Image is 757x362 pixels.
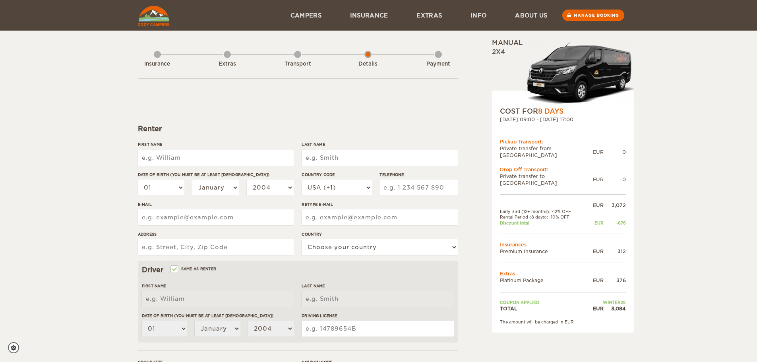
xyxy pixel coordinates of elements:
[379,172,457,178] label: Telephone
[500,270,626,277] td: Extras
[138,150,294,166] input: e.g. William
[492,39,634,106] div: Manual 2x4
[500,241,626,248] td: Insurances
[562,10,624,21] a: Manage booking
[604,176,626,183] div: 0
[142,313,294,319] label: Date of birth (You must be at least [DEMOGRAPHIC_DATA])
[302,283,453,289] label: Last Name
[302,231,457,237] label: Country
[500,209,586,214] td: Early Bird (12+ months): -12% OFF
[593,149,604,155] div: EUR
[604,277,626,284] div: 376
[500,319,626,325] div: The amount will be charged in EUR
[205,60,249,68] div: Extras
[302,141,457,147] label: Last Name
[586,305,603,312] div: EUR
[524,41,634,106] img: Langur-m-c-logo-2.png
[302,201,457,207] label: Retype E-mail
[138,209,294,225] input: e.g. example@example.com
[302,291,453,307] input: e.g. Smith
[142,291,294,307] input: e.g. William
[604,220,626,226] div: -676
[138,239,294,255] input: e.g. Street, City, Zip Code
[604,305,626,312] div: 3,084
[138,6,169,26] img: Cozy Campers
[138,141,294,147] label: First Name
[500,277,586,284] td: Platinum Package
[142,283,294,289] label: First Name
[586,300,625,305] td: WINTER25
[604,149,626,155] div: 0
[604,248,626,255] div: 312
[138,231,294,237] label: Address
[346,60,390,68] div: Details
[586,277,603,284] div: EUR
[136,60,179,68] div: Insurance
[138,172,294,178] label: Date of birth (You must be at least [DEMOGRAPHIC_DATA])
[8,342,24,353] a: Cookie settings
[302,150,457,166] input: e.g. Smith
[302,209,457,225] input: e.g. example@example.com
[500,220,586,226] td: Discount total
[302,313,453,319] label: Driving License
[276,60,319,68] div: Transport
[500,300,586,305] td: Coupon applied
[142,265,454,275] div: Driver
[171,265,217,273] label: Same as renter
[138,201,294,207] label: E-mail
[586,220,603,226] div: EUR
[586,202,603,209] div: EUR
[538,107,563,115] span: 8 Days
[500,305,586,312] td: TOTAL
[500,116,626,123] div: [DATE] 09:00 - [DATE] 17:00
[500,145,593,159] td: Private transfer from [GEOGRAPHIC_DATA]
[593,176,604,183] div: EUR
[302,321,453,337] input: e.g. 14789654B
[302,172,372,178] label: Country Code
[586,248,603,255] div: EUR
[500,248,586,255] td: Premium Insurance
[500,106,626,116] div: COST FOR
[379,180,457,196] input: e.g. 1 234 567 890
[171,267,176,273] input: Same as renter
[604,202,626,209] div: 3,072
[500,138,626,145] div: Pickup Transport:
[416,60,460,68] div: Payment
[500,173,593,186] td: Private transfer to [GEOGRAPHIC_DATA]
[138,124,458,134] div: Renter
[500,166,626,173] div: Drop Off Transport:
[500,214,586,220] td: Rental Period (8 days): -10% OFF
